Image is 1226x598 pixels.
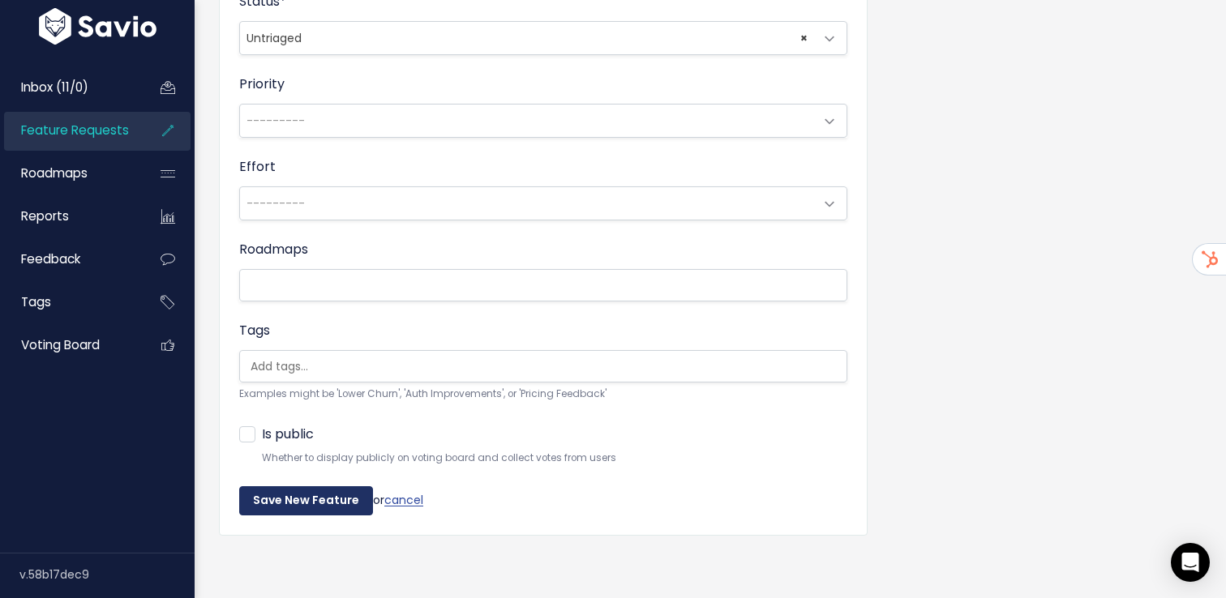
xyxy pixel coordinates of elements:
span: × [800,22,808,54]
span: Roadmaps [21,164,88,182]
a: cancel [384,492,423,508]
small: Whether to display publicly on voting board and collect votes from users [262,450,847,467]
a: Inbox (11/0) [4,69,135,106]
small: Examples might be 'Lower Churn', 'Auth Improvements', or 'Pricing Feedback' [239,386,847,403]
a: Voting Board [4,327,135,364]
label: Roadmaps [239,240,308,259]
span: Feature Requests [21,122,129,139]
span: --------- [246,195,305,211]
a: Reports [4,198,135,235]
div: Open Intercom Messenger [1171,543,1210,582]
img: logo-white.9d6f32f41409.svg [35,8,161,45]
a: Feedback [4,241,135,278]
a: Tags [4,284,135,321]
span: Untriaged [239,21,847,55]
span: Feedback [21,250,80,267]
label: Tags [239,321,270,340]
input: Save New Feature [239,486,373,515]
span: Tags [21,293,51,310]
label: Priority [239,75,285,94]
input: Add tags... [244,358,325,375]
span: Untriaged [240,22,814,54]
label: Effort [239,157,276,177]
label: Is public [262,423,314,446]
span: Reports [21,207,69,224]
a: Feature Requests [4,112,135,149]
div: or [239,486,847,515]
a: Roadmaps [4,155,135,192]
span: Voting Board [21,336,100,353]
span: Inbox (11/0) [21,79,88,96]
div: v.58b17dec9 [19,553,195,596]
span: --------- [246,113,305,129]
